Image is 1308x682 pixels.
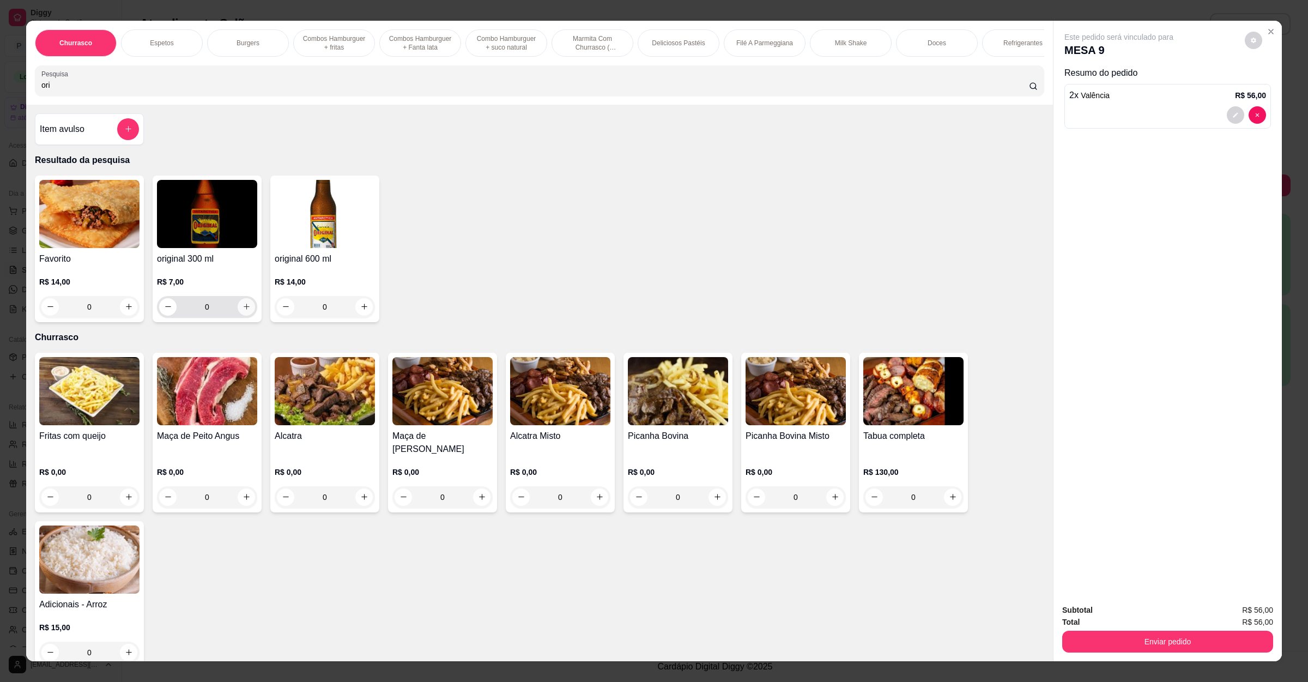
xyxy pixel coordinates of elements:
[863,467,964,478] p: R$ 130,00
[510,467,610,478] p: R$ 0,00
[928,39,946,47] p: Doces
[355,298,373,316] button: increase-product-quantity
[275,430,375,443] h4: Alcatra
[1003,39,1043,47] p: Refrigerantes
[1242,616,1273,628] span: R$ 56,00
[628,357,728,425] img: product-image
[863,357,964,425] img: product-image
[1242,604,1273,616] span: R$ 56,00
[1245,32,1262,49] button: decrease-product-quantity
[1081,91,1110,100] span: Valência
[277,298,294,316] button: decrease-product-quantity
[746,357,846,425] img: product-image
[1062,606,1093,614] strong: Subtotal
[35,154,1044,167] p: Resultado da pesquisa
[652,39,705,47] p: Deliciosos Pastéis
[1227,106,1244,124] button: decrease-product-quantity
[40,123,84,136] h4: Item avulso
[1062,618,1080,626] strong: Total
[746,430,846,443] h4: Picanha Bovina Misto
[41,80,1029,90] input: Pesquisa
[1064,32,1173,43] p: Este pedido será vinculado para
[628,430,728,443] h4: Picanha Bovina
[157,252,257,265] h4: original 300 ml
[39,526,140,594] img: product-image
[392,467,493,478] p: R$ 0,00
[392,357,493,425] img: product-image
[302,34,366,52] p: Combos Hamburguer + fritas
[59,39,92,47] p: Churrasco
[1262,23,1280,40] button: Close
[35,331,1044,344] p: Churrasco
[39,276,140,287] p: R$ 14,00
[275,276,375,287] p: R$ 14,00
[561,34,624,52] p: Marmita Com Churrasco ( Novidade )
[1249,106,1266,124] button: decrease-product-quantity
[39,180,140,248] img: product-image
[736,39,793,47] p: Filé A Parmeggiana
[275,357,375,425] img: product-image
[835,39,867,47] p: Milk Shake
[157,357,257,425] img: product-image
[475,34,538,52] p: Combo Hamburguer + suco natural
[39,430,140,443] h4: Fritas com queijo
[1235,90,1266,101] p: R$ 56,00
[275,180,375,248] img: product-image
[39,357,140,425] img: product-image
[120,644,137,661] button: increase-product-quantity
[157,467,257,478] p: R$ 0,00
[157,180,257,248] img: product-image
[39,252,140,265] h4: Favorito
[39,598,140,611] h4: Adicionais - Arroz
[1062,631,1273,653] button: Enviar pedido
[157,430,257,443] h4: Maça de Peito Angus
[41,644,59,661] button: decrease-product-quantity
[1069,89,1110,102] p: 2 x
[41,69,72,79] label: Pesquisa
[159,298,177,316] button: decrease-product-quantity
[157,276,257,287] p: R$ 7,00
[1064,43,1173,58] p: MESA 9
[237,39,259,47] p: Burgers
[39,467,140,478] p: R$ 0,00
[392,430,493,456] h4: Maça de [PERSON_NAME]
[150,39,173,47] p: Espetos
[275,252,375,265] h4: original 600 ml
[510,357,610,425] img: product-image
[389,34,452,52] p: Combos Hamburguer + Fanta lata
[238,298,255,316] button: increase-product-quantity
[746,467,846,478] p: R$ 0,00
[275,467,375,478] p: R$ 0,00
[628,467,728,478] p: R$ 0,00
[1064,67,1271,80] p: Resumo do pedido
[863,430,964,443] h4: Tabua completa
[510,430,610,443] h4: Alcatra Misto
[39,622,140,633] p: R$ 15,00
[117,118,139,140] button: add-separate-item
